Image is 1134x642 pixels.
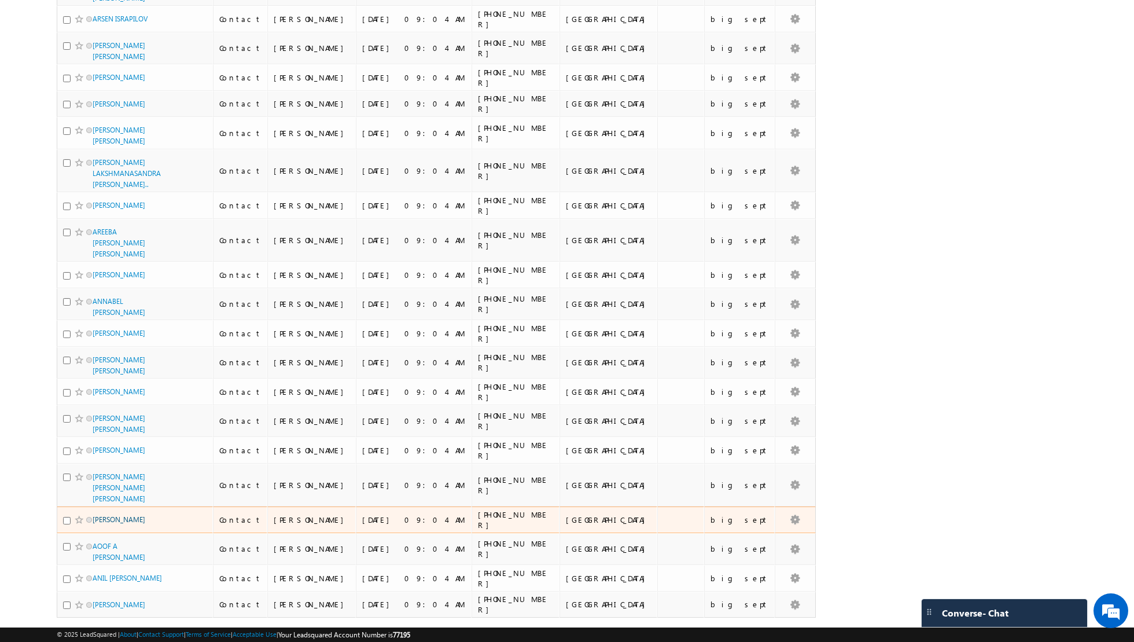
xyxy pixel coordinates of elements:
div: [PHONE_NUMBER] [478,509,553,530]
div: big sept [710,387,770,397]
div: [PERSON_NAME] [274,328,351,339]
div: [DATE] 09:04 AM [362,200,466,211]
a: [PERSON_NAME] LAKSHMANASANDRA [PERSON_NAME].. [93,158,161,189]
div: [PHONE_NUMBER] [478,9,553,30]
div: big sept [710,166,770,176]
div: big sept [710,128,770,138]
div: [PHONE_NUMBER] [478,381,553,402]
div: [DATE] 09:04 AM [362,43,466,53]
a: [PERSON_NAME] [93,387,145,396]
a: [PERSON_NAME] [93,600,145,609]
div: big sept [710,357,770,368]
div: [GEOGRAPHIC_DATA] [566,43,652,53]
div: big sept [710,515,770,525]
div: big sept [710,480,770,490]
div: [PHONE_NUMBER] [478,568,553,589]
div: Contact [219,270,262,280]
span: Your Leadsquared Account Number is [278,630,410,639]
a: Contact Support [138,630,184,638]
div: [GEOGRAPHIC_DATA] [566,98,652,109]
a: [PERSON_NAME] [93,100,145,108]
div: Contact [219,43,262,53]
div: Contact [219,599,262,610]
div: [PERSON_NAME] [274,573,351,584]
div: Contact [219,544,262,554]
div: [DATE] 09:04 AM [362,573,466,584]
div: [PHONE_NUMBER] [478,230,553,251]
div: [PHONE_NUMBER] [478,352,553,373]
div: big sept [710,200,770,211]
a: [PERSON_NAME] [93,329,145,337]
div: [GEOGRAPHIC_DATA] [566,387,652,397]
a: ARSEN ISRAPILOV [93,14,148,23]
div: [PHONE_NUMBER] [478,410,553,431]
div: big sept [710,270,770,280]
div: [PERSON_NAME] [274,14,351,24]
div: [PERSON_NAME] [274,299,351,309]
div: [DATE] 09:04 AM [362,128,466,138]
div: [GEOGRAPHIC_DATA] [566,14,652,24]
div: [PHONE_NUMBER] [478,195,553,216]
a: [PERSON_NAME] [PERSON_NAME] [PERSON_NAME] [93,472,145,503]
a: [PERSON_NAME] [93,201,145,210]
a: Terms of Service [186,630,231,638]
div: [PERSON_NAME] [274,200,351,211]
div: [PHONE_NUMBER] [478,67,553,88]
div: [PERSON_NAME] [274,98,351,109]
div: Contact [219,72,262,83]
div: Contact [219,357,262,368]
span: Converse - Chat [942,608,1008,618]
div: Contact [219,128,262,138]
div: [PHONE_NUMBER] [478,440,553,461]
div: Contact [219,328,262,339]
div: [GEOGRAPHIC_DATA] [566,299,652,309]
div: big sept [710,72,770,83]
div: [PERSON_NAME] [274,166,351,176]
div: Contact [219,14,262,24]
div: [PERSON_NAME] [274,387,351,397]
div: [PERSON_NAME] [274,445,351,456]
div: [DATE] 09:04 AM [362,480,466,490]
div: big sept [710,235,770,245]
div: Contact [219,416,262,426]
div: [DATE] 09:04 AM [362,515,466,525]
div: [PERSON_NAME] [274,128,351,138]
div: Contact [219,387,262,397]
div: [GEOGRAPHIC_DATA] [566,480,652,490]
div: [PHONE_NUMBER] [478,323,553,344]
a: [PERSON_NAME] [PERSON_NAME] [93,355,145,375]
div: big sept [710,544,770,554]
div: [PERSON_NAME] [274,480,351,490]
div: [DATE] 09:04 AM [362,235,466,245]
div: Contact [219,235,262,245]
div: [GEOGRAPHIC_DATA] [566,72,652,83]
div: [DATE] 09:04 AM [362,544,466,554]
div: [GEOGRAPHIC_DATA] [566,573,652,584]
div: [PERSON_NAME] [274,599,351,610]
a: Acceptable Use [233,630,277,638]
div: [DATE] 09:04 AM [362,445,466,456]
div: [GEOGRAPHIC_DATA] [566,544,652,554]
div: [GEOGRAPHIC_DATA] [566,270,652,280]
a: [PERSON_NAME] [93,270,145,279]
div: [PHONE_NUMBER] [478,294,553,314]
a: [PERSON_NAME] [93,446,145,454]
div: Contact [219,166,262,176]
div: Contact [219,98,262,109]
div: [PHONE_NUMBER] [478,538,553,559]
div: [PERSON_NAME] [274,416,351,426]
div: big sept [710,43,770,53]
div: [PHONE_NUMBER] [478,594,553,615]
div: big sept [710,416,770,426]
a: AOOF A [PERSON_NAME] [93,542,145,562]
a: [PERSON_NAME] [93,515,145,524]
div: [PERSON_NAME] [274,544,351,554]
div: [GEOGRAPHIC_DATA] [566,235,652,245]
div: [DATE] 09:04 AM [362,270,466,280]
a: [PERSON_NAME] [PERSON_NAME] [93,126,145,145]
a: AREEBA [PERSON_NAME] [PERSON_NAME] [93,228,145,258]
div: [PERSON_NAME] [274,357,351,368]
div: [DATE] 09:04 AM [362,357,466,368]
span: 77195 [393,630,410,639]
div: big sept [710,573,770,584]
